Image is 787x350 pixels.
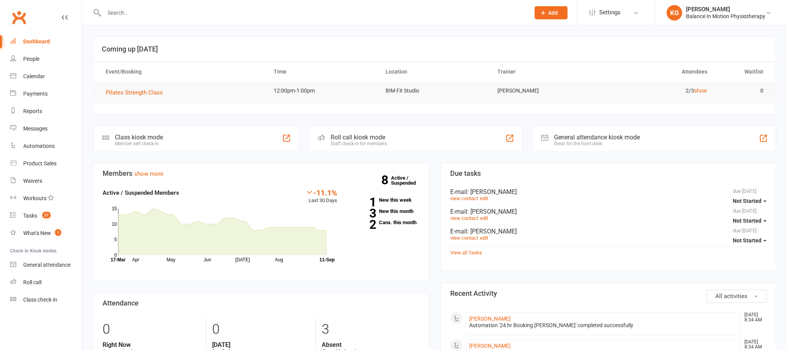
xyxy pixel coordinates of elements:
[535,6,568,19] button: Add
[450,228,767,235] div: E-mail
[391,170,425,191] a: 8Active / Suspended
[733,214,766,228] button: Not Started
[733,237,761,244] span: Not Started
[548,10,558,16] span: Add
[490,62,602,82] th: Trainer
[686,6,765,13] div: [PERSON_NAME]
[733,218,761,224] span: Not Started
[23,213,37,219] div: Tasks
[305,188,337,205] div: Last 30 Days
[267,62,379,82] th: Time
[212,318,309,341] div: 0
[23,262,70,268] div: General attendance
[10,190,82,207] a: Workouts
[733,194,766,208] button: Not Started
[450,208,767,215] div: E-mail
[467,188,517,196] span: : [PERSON_NAME]
[103,318,200,341] div: 0
[714,82,770,100] td: 0
[23,195,46,201] div: Workouts
[469,322,738,329] div: Automation '24 hr Booking [PERSON_NAME]' completed successfully
[490,82,602,100] td: [PERSON_NAME]
[9,8,29,27] a: Clubworx
[379,62,490,82] th: Location
[467,228,517,235] span: : [PERSON_NAME]
[602,82,714,100] td: 2/3
[23,297,57,303] div: Class check-in
[349,209,419,214] a: 3New this month
[322,318,419,341] div: 3
[450,250,482,256] a: View all Tasks
[267,82,379,100] td: 12:00pm-1:00pm
[480,215,488,221] a: edit
[741,312,766,323] time: [DATE] 8:34 AM
[102,7,525,18] input: Search...
[667,5,682,21] div: KG
[115,134,163,141] div: Class kiosk mode
[23,279,41,285] div: Roll call
[331,141,387,146] div: Staff check-in for members
[714,62,770,82] th: Waitlist
[42,212,51,218] span: 27
[741,340,766,350] time: [DATE] 8:34 AM
[450,170,767,177] h3: Due tasks
[23,230,51,236] div: What's New
[349,197,419,202] a: 1New this week
[10,274,82,291] a: Roll call
[10,120,82,137] a: Messages
[10,256,82,274] a: General attendance kiosk mode
[23,38,50,45] div: Dashboard
[23,160,57,166] div: Product Sales
[706,290,766,303] button: All activities
[694,87,707,94] a: show
[599,4,621,21] span: Settings
[322,341,419,348] strong: Absent
[554,134,640,141] div: General attendance kiosk mode
[10,33,82,50] a: Dashboard
[10,207,82,225] a: Tasks 27
[106,89,163,96] span: Pilates Strength Class
[381,174,391,186] strong: 8
[349,208,376,219] strong: 3
[10,85,82,103] a: Payments
[450,196,478,201] a: view contact
[733,198,761,204] span: Not Started
[450,290,767,297] h3: Recent Activity
[10,155,82,172] a: Product Sales
[23,91,48,97] div: Payments
[10,137,82,155] a: Automations
[23,178,42,184] div: Waivers
[305,188,337,197] div: -11.1%
[480,235,488,241] a: edit
[349,220,419,225] a: 2Canx. this month
[103,341,200,348] strong: Right Now
[686,13,765,20] div: Balance In Motion Physiotherapy
[480,196,488,201] a: edit
[10,103,82,120] a: Reports
[349,219,376,230] strong: 2
[23,56,39,62] div: People
[23,143,55,149] div: Automations
[10,50,82,68] a: People
[23,73,45,79] div: Calendar
[23,108,42,114] div: Reports
[733,233,766,247] button: Not Started
[379,82,490,100] td: BIM Fit Studio
[450,215,478,221] a: view contact
[10,291,82,309] a: Class kiosk mode
[450,235,478,241] a: view contact
[349,196,376,208] strong: 1
[10,172,82,190] a: Waivers
[10,225,82,242] a: What's New1
[23,125,48,132] div: Messages
[103,189,179,196] strong: Active / Suspended Members
[331,134,387,141] div: Roll call kiosk mode
[106,88,168,97] button: Pilates Strength Class
[212,341,309,348] strong: [DATE]
[103,299,419,307] h3: Attendance
[55,229,61,236] span: 1
[10,68,82,85] a: Calendar
[103,170,419,177] h3: Members
[450,188,767,196] div: E-mail
[115,141,163,146] div: Member self check-in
